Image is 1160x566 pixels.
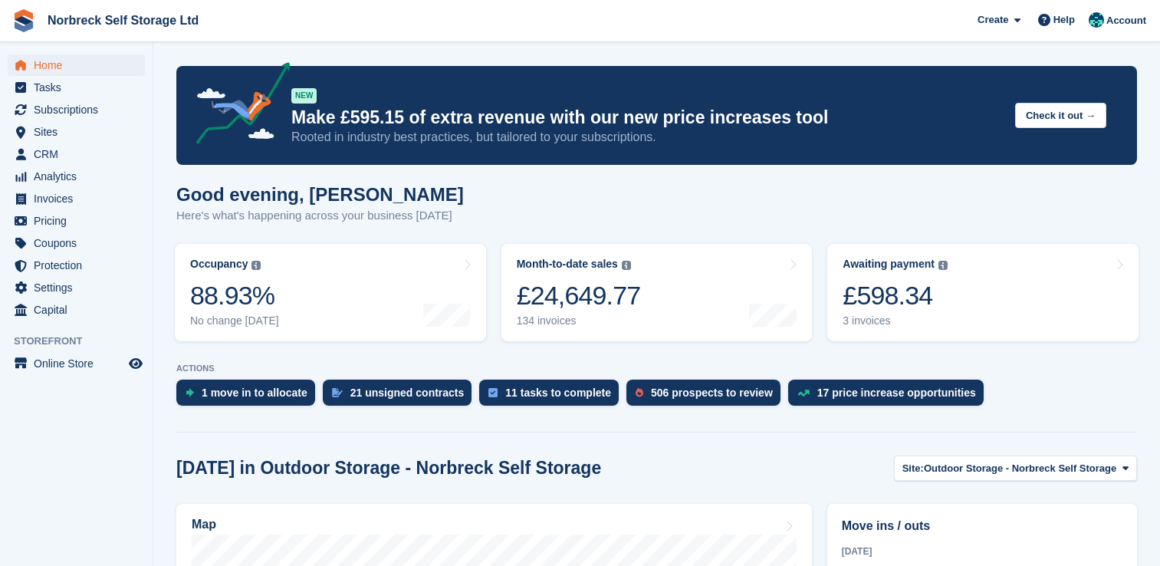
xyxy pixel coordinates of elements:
[1053,12,1075,28] span: Help
[842,545,1122,558] div: [DATE]
[938,261,948,270] img: icon-info-grey-7440780725fd019a000dd9b08b2336e03edf1995a4989e88bcd33f0948082b44.svg
[34,143,126,165] span: CRM
[843,280,948,311] div: £598.34
[517,258,618,271] div: Month-to-date sales
[1015,103,1106,128] button: Check it out →
[8,277,145,298] a: menu
[34,299,126,321] span: Capital
[190,258,248,271] div: Occupancy
[34,277,126,298] span: Settings
[34,77,126,98] span: Tasks
[797,390,810,397] img: price_increase_opportunities-93ffe204e8149a01c8c9dc8f82e8f89637d9d84a8eef4429ea346261dce0b2c0.svg
[176,184,464,205] h1: Good evening, [PERSON_NAME]
[894,456,1137,481] button: Site: Outdoor Storage - Norbreck Self Storage
[517,280,641,311] div: £24,649.77
[8,188,145,209] a: menu
[34,255,126,276] span: Protection
[626,380,788,413] a: 506 prospects to review
[176,380,323,413] a: 1 move in to allocate
[842,517,1122,535] h2: Move ins / outs
[12,9,35,32] img: stora-icon-8386f47178a22dfd0bd8f6a31ec36ba5ce8667c1dd55bd0f319d3a0aa187defe.svg
[479,380,626,413] a: 11 tasks to complete
[1089,12,1104,28] img: Sally King
[8,232,145,254] a: menu
[34,353,126,374] span: Online Store
[175,244,486,341] a: Occupancy 88.93% No change [DATE]
[34,54,126,76] span: Home
[34,210,126,232] span: Pricing
[501,244,813,341] a: Month-to-date sales £24,649.77 134 invoices
[34,166,126,187] span: Analytics
[505,387,611,399] div: 11 tasks to complete
[176,458,601,479] h2: [DATE] in Outdoor Storage - Norbreck Self Storage
[176,364,1137,373] p: ACTIONS
[323,380,480,413] a: 21 unsigned contracts
[8,99,145,120] a: menu
[190,314,279,327] div: No change [DATE]
[978,12,1008,28] span: Create
[192,518,216,531] h2: Map
[1106,13,1146,28] span: Account
[34,121,126,143] span: Sites
[8,353,145,374] a: menu
[827,244,1139,341] a: Awaiting payment £598.34 3 invoices
[902,461,924,476] span: Site:
[488,388,498,397] img: task-75834270c22a3079a89374b754ae025e5fb1db73e45f91037f5363f120a921f8.svg
[8,255,145,276] a: menu
[34,99,126,120] span: Subscriptions
[924,461,1116,476] span: Outdoor Storage - Norbreck Self Storage
[291,129,1003,146] p: Rooted in industry best practices, but tailored to your subscriptions.
[186,388,194,397] img: move_ins_to_allocate_icon-fdf77a2bb77ea45bf5b3d319d69a93e2d87916cf1d5bf7949dd705db3b84f3ca.svg
[291,88,317,104] div: NEW
[517,314,641,327] div: 134 invoices
[651,387,773,399] div: 506 prospects to review
[843,258,935,271] div: Awaiting payment
[8,299,145,321] a: menu
[636,388,643,397] img: prospect-51fa495bee0391a8d652442698ab0144808aea92771e9ea1ae160a38d050c398.svg
[8,166,145,187] a: menu
[176,207,464,225] p: Here's what's happening across your business [DATE]
[817,387,976,399] div: 17 price increase opportunities
[34,188,126,209] span: Invoices
[291,107,1003,129] p: Make £595.15 of extra revenue with our new price increases tool
[251,261,261,270] img: icon-info-grey-7440780725fd019a000dd9b08b2336e03edf1995a4989e88bcd33f0948082b44.svg
[14,334,153,349] span: Storefront
[350,387,465,399] div: 21 unsigned contracts
[622,261,631,270] img: icon-info-grey-7440780725fd019a000dd9b08b2336e03edf1995a4989e88bcd33f0948082b44.svg
[41,8,205,33] a: Norbreck Self Storage Ltd
[8,210,145,232] a: menu
[202,387,307,399] div: 1 move in to allocate
[8,77,145,98] a: menu
[843,314,948,327] div: 3 invoices
[788,380,991,413] a: 17 price increase opportunities
[8,54,145,76] a: menu
[8,143,145,165] a: menu
[127,354,145,373] a: Preview store
[183,62,291,150] img: price-adjustments-announcement-icon-8257ccfd72463d97f412b2fc003d46551f7dbcb40ab6d574587a9cd5c0d94...
[190,280,279,311] div: 88.93%
[34,232,126,254] span: Coupons
[8,121,145,143] a: menu
[332,388,343,397] img: contract_signature_icon-13c848040528278c33f63329250d36e43548de30e8caae1d1a13099fd9432cc5.svg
